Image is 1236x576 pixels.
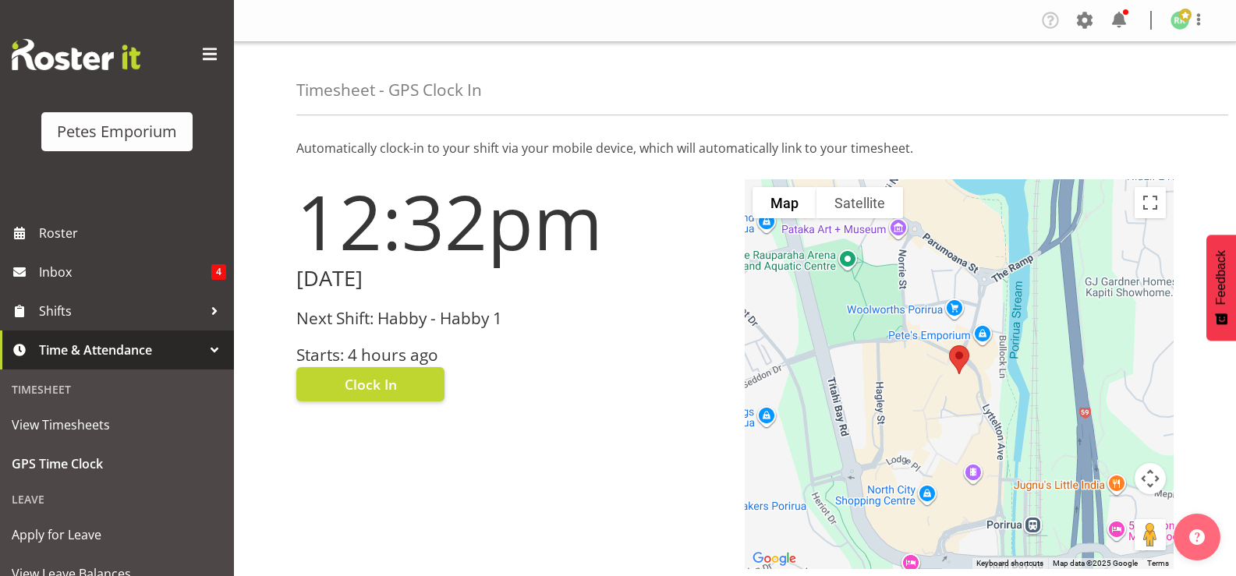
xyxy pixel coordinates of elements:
a: Apply for Leave [4,515,230,554]
button: Show satellite imagery [816,187,903,218]
span: Shifts [39,299,203,323]
button: Toggle fullscreen view [1135,187,1166,218]
button: Feedback - Show survey [1206,235,1236,341]
a: Open this area in Google Maps (opens a new window) [749,549,800,569]
button: Keyboard shortcuts [976,558,1043,569]
button: Clock In [296,367,444,401]
a: View Timesheets [4,405,230,444]
img: help-xxl-2.png [1189,529,1205,545]
span: Apply for Leave [12,523,222,546]
img: ruth-robertson-taylor722.jpg [1170,11,1189,30]
h3: Starts: 4 hours ago [296,346,726,364]
h2: [DATE] [296,267,726,291]
button: Drag Pegman onto the map to open Street View [1135,519,1166,550]
img: Google [749,549,800,569]
span: Roster [39,221,226,245]
h3: Next Shift: Habby - Habby 1 [296,309,726,327]
h4: Timesheet - GPS Clock In [296,81,482,99]
span: Inbox [39,260,211,284]
span: GPS Time Clock [12,452,222,475]
span: Time & Attendance [39,338,203,362]
a: Terms (opens in new tab) [1147,559,1169,567]
span: 4 [211,264,226,280]
h1: 12:32pm [296,179,726,263]
button: Show street map [753,187,816,218]
a: GPS Time Clock [4,444,230,483]
div: Timesheet [4,373,230,405]
button: Map camera controls [1135,463,1166,494]
span: Feedback [1214,250,1228,305]
div: Petes Emporium [57,120,177,143]
span: Map data ©2025 Google [1053,559,1138,567]
img: Rosterit website logo [12,39,140,70]
p: Automatically clock-in to your shift via your mobile device, which will automatically link to you... [296,139,1174,157]
div: Leave [4,483,230,515]
span: Clock In [345,374,397,394]
span: View Timesheets [12,413,222,436]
